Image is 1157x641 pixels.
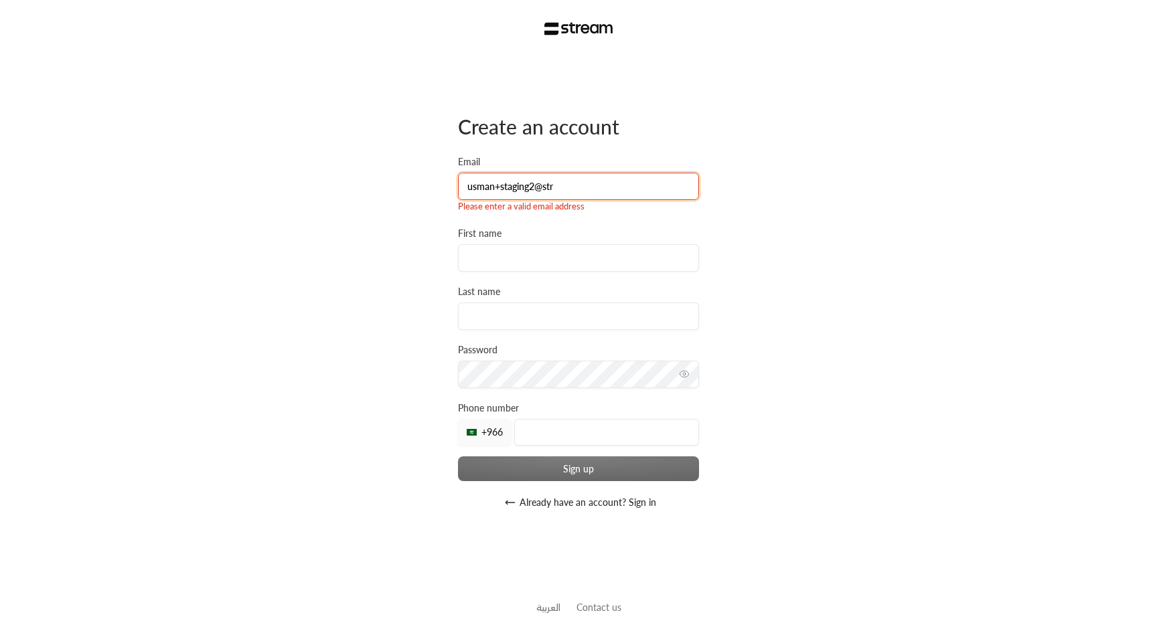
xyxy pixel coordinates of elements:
label: First name [458,227,502,240]
div: +966 [458,419,512,446]
label: Email [458,155,480,169]
button: Contact us [576,600,621,614]
div: Create an account [458,114,699,139]
button: toggle password visibility [674,363,695,385]
label: Password [458,343,497,357]
div: Please enter a valid email address [458,200,699,213]
button: Already have an account? Sign in [458,489,699,516]
label: Phone number [458,401,519,415]
a: Contact us [576,602,621,613]
img: Stream Logo [544,22,613,35]
label: Last name [458,285,500,298]
a: العربية [536,595,560,620]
